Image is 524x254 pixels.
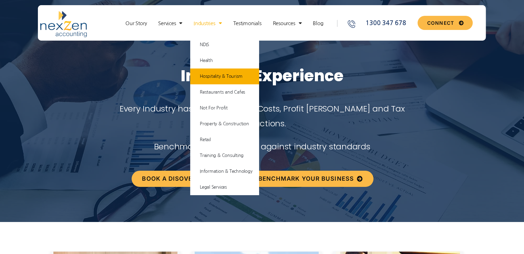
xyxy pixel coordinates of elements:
[190,68,259,84] a: Hospitality & Tourism
[115,20,333,27] nav: Menu
[309,20,327,27] a: Blog
[190,163,259,179] a: Information & Technology
[364,19,406,28] span: 1300 347 678
[142,176,219,182] span: BOOK A DISOVERY CALL
[229,20,265,27] a: Testimonials
[347,19,415,28] a: 1300 347 678
[427,21,454,25] span: CONNECT
[190,179,259,195] a: Legal Services
[190,100,259,116] a: Not For Profit
[190,53,259,68] a: Health
[418,16,472,30] a: CONNECT
[269,20,305,27] a: Resources
[190,132,259,148] a: Retail
[190,116,259,132] a: Property & Construction
[105,101,419,131] p: Every Industry has its own unique Costs, Profit [PERSON_NAME] and Tax Deductions.
[190,148,259,163] a: Training & Consulting
[132,171,239,187] a: BOOK A DISOVERY CALL
[258,176,354,182] span: Benchmark your Business
[248,171,373,187] a: Benchmark your Business
[105,139,419,154] p: Benchmark your business against industry standards
[190,84,259,100] a: Restaurants and Cafes
[190,20,225,27] a: Industries
[190,37,259,195] ul: Industries
[190,37,259,53] a: NDIS
[122,20,150,27] a: Our Story
[155,20,186,27] a: Services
